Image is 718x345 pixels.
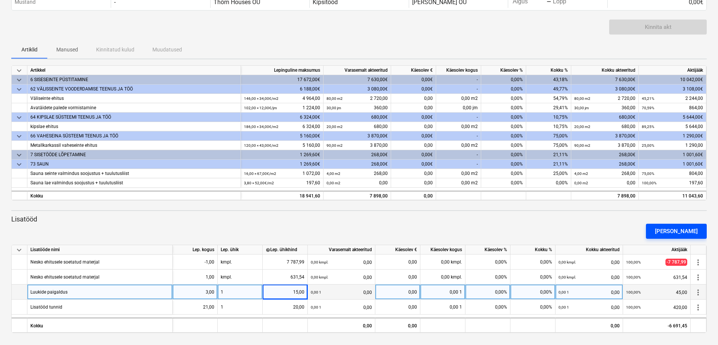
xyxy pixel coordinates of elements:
[639,84,706,94] div: 3 108,00€
[391,178,436,188] div: 0,00
[436,103,481,113] div: 0,00 jm
[30,122,238,131] div: kipslae ehitus
[574,103,635,113] div: 360,00
[694,273,703,282] span: more_vert
[436,160,481,169] div: -
[11,215,707,224] p: Lisatööd
[436,66,481,75] div: Käesolev kogus
[420,270,465,285] div: 0,00 kmpl.
[244,103,320,113] div: 1 224,00
[30,178,238,188] div: Sauna lae valmindus soojustus + tuulutusliist
[15,113,24,122] span: keyboard_arrow_down
[526,178,571,188] div: 0,00%
[56,46,78,54] p: Manused
[510,255,555,270] div: 0,00%
[391,94,436,103] div: 0,00
[244,96,278,101] small: 146,00 × 34,00€ / m2
[324,75,391,84] div: 7 630,00€
[481,178,526,188] div: 0,00%
[241,131,324,141] div: 5 160,00€
[391,160,436,169] div: 0,00€
[481,160,526,169] div: 0,00%
[30,141,238,150] div: Metallkarkassil vaheseinte ehitus
[420,245,465,255] div: Käesolev kogus
[481,150,526,160] div: 0,00%
[327,125,343,129] small: 20,00 m2
[244,94,320,103] div: 4 964,00
[694,303,703,312] span: more_vert
[558,270,620,285] div: 0,00
[642,191,703,201] div: 11 043,60
[526,122,571,131] div: 10,75%
[510,285,555,300] div: 0,00%
[526,160,571,169] div: 21,11%
[558,255,620,270] div: 0,00
[642,125,654,129] small: 89,25%
[526,141,571,150] div: 75,00%
[176,285,214,300] div: 3,00
[571,113,639,122] div: 680,00€
[574,96,590,101] small: 80,00 m2
[391,141,436,150] div: 0,00
[391,84,436,94] div: 0,00€
[436,141,481,150] div: 0,00 m2
[327,143,343,148] small: 90,00 m2
[311,275,328,279] small: 0,00 kmpl.
[465,255,510,270] div: 0,00%
[626,270,687,285] div: 631,54
[465,285,510,300] div: 0,00%
[526,113,571,122] div: 10,75%
[436,84,481,94] div: -
[626,305,641,309] small: 100,00%
[436,178,481,188] div: 0,00 m2
[665,259,687,266] span: -7 787,99
[30,94,238,103] div: Väliseinte ehitus
[639,131,706,141] div: 1 290,00€
[266,245,304,255] div: Lep. ühikhind
[526,94,571,103] div: 54,79%
[218,270,263,285] div: kmpl.
[642,103,703,113] div: 864,00
[378,285,417,300] div: 0,00
[571,66,639,75] div: Kokku akteeritud
[327,106,341,110] small: 30,00 jm
[327,181,340,185] small: 0,00 m2
[558,300,620,315] div: 0,00
[30,150,238,160] div: 7 SISETÖÖDE LÕPETAMINE
[27,318,173,333] div: Kokku
[642,94,703,103] div: 2 244,00
[391,131,436,141] div: 0,00€
[176,255,214,270] div: -1,00
[481,94,526,103] div: 0,00%
[241,66,324,75] div: Lepinguline maksumus
[244,172,276,176] small: 16,00 × 67,00€ / m2
[244,122,320,131] div: 6 324,00
[391,169,436,178] div: 0,00
[436,113,481,122] div: -
[574,169,635,178] div: 268,00
[526,169,571,178] div: 25,00%
[574,125,590,129] small: 20,00 m2
[324,66,391,75] div: Varasemalt akteeritud
[481,66,526,75] div: Käesolev %
[311,285,372,300] div: 0,00
[266,300,304,315] div: 20,00
[436,122,481,131] div: 0,00 m2
[642,96,654,101] small: 45,21%
[15,132,24,141] span: keyboard_arrow_down
[324,131,391,141] div: 3 870,00€
[558,260,576,264] small: 0,00 kmpl.
[526,131,571,141] div: 75,00%
[558,290,569,294] small: 0,00 1
[30,131,238,141] div: 66 VAHESEINA SÜSTEEMI TEENUS JA TÖÖ
[391,113,436,122] div: 0,00€
[378,270,417,285] div: 0,00
[558,275,576,279] small: 0,00 kmpl.
[642,143,654,148] small: 25,00%
[391,66,436,75] div: Käesolev €
[436,75,481,84] div: -
[391,191,436,200] div: 0,00
[308,318,375,333] div: 0,00
[571,150,639,160] div: 268,00€
[324,150,391,160] div: 268,00€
